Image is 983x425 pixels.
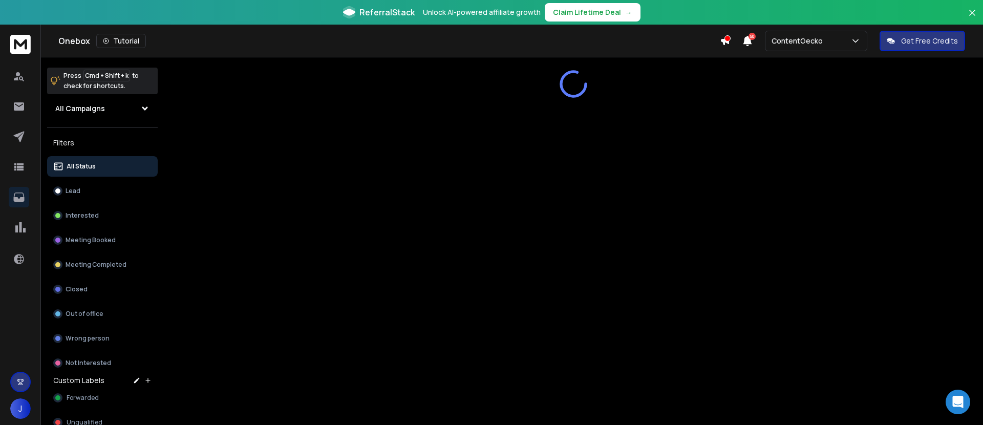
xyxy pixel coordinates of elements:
[58,34,720,48] div: Onebox
[47,98,158,119] button: All Campaigns
[47,279,158,300] button: Closed
[66,334,110,343] p: Wrong person
[47,353,158,373] button: Not Interested
[67,162,96,171] p: All Status
[63,71,139,91] p: Press to check for shortcuts.
[47,136,158,150] h3: Filters
[47,230,158,250] button: Meeting Booked
[67,394,99,402] span: Forwarded
[625,7,632,17] span: →
[47,328,158,349] button: Wrong person
[10,398,31,419] button: J
[47,205,158,226] button: Interested
[545,3,640,22] button: Claim Lifetime Deal→
[749,33,756,40] span: 50
[66,211,99,220] p: Interested
[53,375,104,386] h3: Custom Labels
[901,36,958,46] p: Get Free Credits
[83,70,130,81] span: Cmd + Shift + k
[47,254,158,275] button: Meeting Completed
[66,310,103,318] p: Out of office
[66,359,111,367] p: Not Interested
[55,103,105,114] h1: All Campaigns
[423,7,541,17] p: Unlock AI-powered affiliate growth
[47,181,158,201] button: Lead
[96,34,146,48] button: Tutorial
[880,31,965,51] button: Get Free Credits
[946,390,970,414] div: Open Intercom Messenger
[66,236,116,244] p: Meeting Booked
[66,261,126,269] p: Meeting Completed
[772,36,827,46] p: ContentGecko
[47,156,158,177] button: All Status
[966,6,979,31] button: Close banner
[66,285,88,293] p: Closed
[66,187,80,195] p: Lead
[47,304,158,324] button: Out of office
[359,6,415,18] span: ReferralStack
[47,388,158,408] button: Forwarded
